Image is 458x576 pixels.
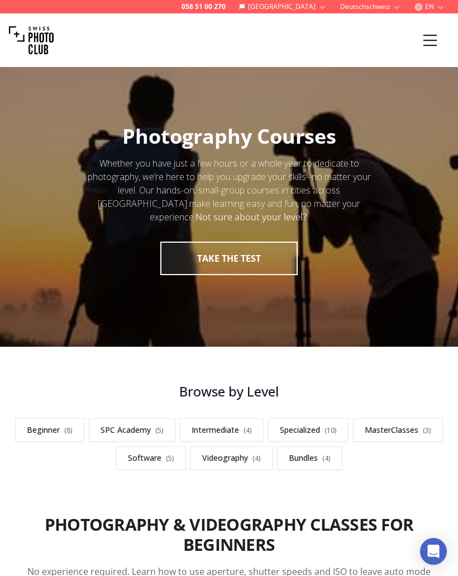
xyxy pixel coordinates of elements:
div: Open Intercom Messenger [420,538,447,565]
strong: Not sure about your level? [195,211,307,223]
img: Swiss photo club [9,18,54,63]
span: ( 8 ) [64,426,73,435]
span: ( 5 ) [155,426,164,435]
h3: Browse by Level [9,383,449,400]
span: Photography Courses [122,122,336,150]
a: MasterClasses(3) [353,418,443,442]
span: ( 5 ) [166,454,174,463]
span: ( 10 ) [325,426,337,435]
span: ( 4 ) [252,454,261,463]
a: 058 51 00 270 [182,2,226,11]
a: Software(5) [116,446,186,470]
span: ( 4 ) [244,426,252,435]
button: Menu [411,21,449,59]
a: SPC Academy(5) [89,418,175,442]
span: ( 4 ) [322,454,331,463]
a: Intermediate(4) [180,418,264,442]
a: Specialized(10) [268,418,349,442]
a: Bundles(4) [277,446,342,470]
button: take the test [160,242,298,275]
h2: Photography & Videography Classes for Beginners [23,514,435,555]
span: ( 3 ) [423,426,431,435]
a: Videography(4) [190,446,273,470]
div: Whether you have just a few hours or a whole year to dedicate to photography, we’re here to help ... [77,157,381,224]
a: Beginner(8) [15,418,84,442]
